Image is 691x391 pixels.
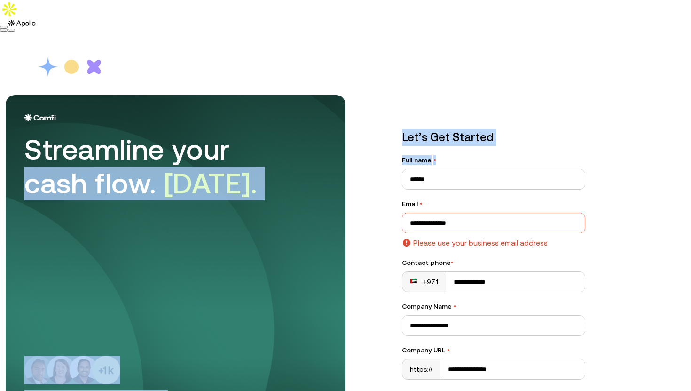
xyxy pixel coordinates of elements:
span: • [454,303,456,310]
div: Streamline your cash flow. [24,133,288,200]
div: https:// [402,359,440,379]
div: +971 [410,277,438,287]
span: • [420,200,423,207]
span: • [433,156,436,164]
label: Company URL [402,345,585,355]
div: Contact phone [402,258,585,268]
label: Full name [402,155,585,165]
span: [DATE]. [164,167,258,199]
label: Company Name [402,302,585,311]
span: • [451,259,453,266]
p: Please use your business email address [413,237,548,248]
label: Email [402,199,585,209]
p: Let’s Get Started [402,129,585,146]
img: Logo [24,114,56,121]
span: • [447,346,450,354]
